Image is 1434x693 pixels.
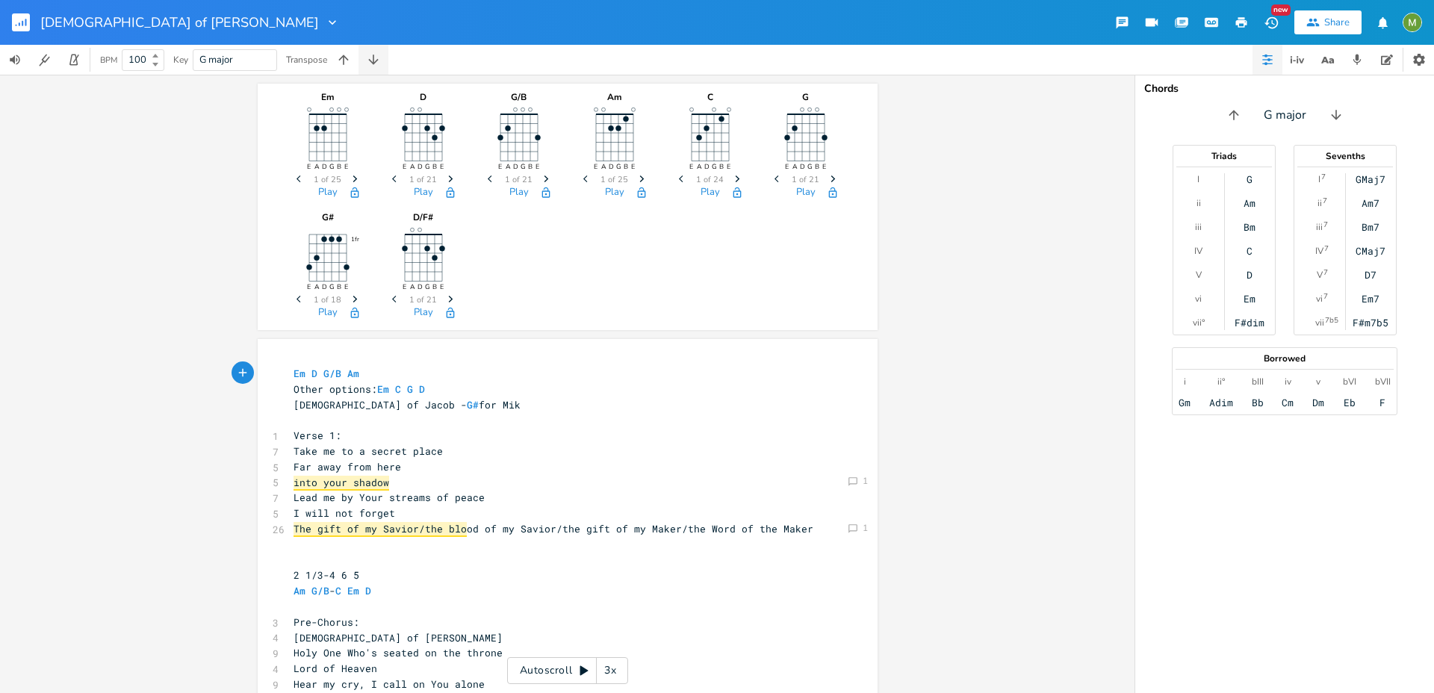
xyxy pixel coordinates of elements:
text: G [711,162,716,171]
text: B [336,282,341,291]
text: E [344,282,347,291]
text: A [409,162,415,171]
text: B [432,282,436,291]
span: D [419,382,425,396]
span: 1 of 24 [696,175,724,184]
button: Play [318,187,338,199]
span: Hear my cry, I call on You alone [294,677,485,691]
div: V [1317,269,1323,281]
span: C [335,584,341,597]
div: Am7 [1362,197,1379,209]
button: New [1256,9,1286,36]
div: Bm [1244,221,1255,233]
text: E [593,162,597,171]
span: [DEMOGRAPHIC_DATA] of [PERSON_NAME] [40,16,319,29]
span: od of my Savior/the gift of my Maker/the Word of the Maker [294,522,813,535]
div: D7 [1365,269,1376,281]
text: D [799,162,804,171]
span: 1 of 18 [314,296,341,304]
div: 1 [863,476,868,485]
div: Em [1244,293,1255,305]
sup: 7 [1324,243,1329,255]
div: 1 [863,523,868,532]
span: 1 of 21 [409,296,437,304]
div: iii [1195,221,1202,233]
div: New [1271,4,1291,16]
text: D [321,282,326,291]
div: vi [1316,293,1323,305]
span: 1 of 21 [409,175,437,184]
button: Play [318,307,338,320]
div: Adim [1209,397,1233,408]
div: bVII [1375,376,1391,388]
div: F [1379,397,1385,408]
div: F#m7b5 [1353,317,1388,329]
text: D [608,162,613,171]
span: D [365,584,371,597]
span: Am [347,367,359,380]
div: Dm [1312,397,1324,408]
button: Play [414,187,433,199]
text: E [439,282,443,291]
div: Em [291,93,365,102]
div: Bm7 [1362,221,1379,233]
div: vi [1195,293,1202,305]
span: D [311,367,317,380]
text: E [402,162,406,171]
span: 2 1/3-4 6 5 [294,568,359,582]
span: Em [377,382,389,396]
text: D [417,282,422,291]
div: C [673,93,748,102]
text: E [689,162,692,171]
text: E [306,282,310,291]
span: into your shadow [294,476,389,491]
div: Key [173,55,188,64]
text: B [432,162,436,171]
div: i [1184,376,1186,388]
span: Far away from here [294,460,401,473]
text: A [314,282,319,291]
sup: 7 [1323,219,1328,231]
text: E [306,162,310,171]
div: D [386,93,461,102]
img: Mik Sivak [1403,13,1422,32]
text: E [439,162,443,171]
text: B [623,162,627,171]
div: vii [1315,317,1324,329]
span: Other options: [294,382,425,396]
text: G [424,282,429,291]
div: iv [1285,376,1291,388]
span: Em [347,584,359,597]
text: B [814,162,819,171]
div: C [1247,245,1253,257]
div: V [1196,269,1202,281]
div: D/F# [386,213,461,222]
span: Holy One Who's seated on the throne [294,646,503,659]
div: Borrowed [1173,354,1397,363]
text: D [512,162,518,171]
button: Play [701,187,720,199]
div: F#dim [1235,317,1264,329]
span: Pre-Chorus: [294,615,359,629]
span: Verse 1: [294,429,341,442]
text: E [630,162,634,171]
span: - [294,584,371,597]
div: I [1318,173,1320,185]
text: G [520,162,525,171]
text: A [696,162,701,171]
div: iii [1316,221,1323,233]
text: B [336,162,341,171]
text: B [718,162,723,171]
button: Play [509,187,529,199]
div: I [1197,173,1199,185]
span: The gift of my Savior/the blo [294,522,467,537]
span: G/B [311,584,329,597]
div: G# [291,213,365,222]
div: ii [1196,197,1201,209]
button: Play [796,187,816,199]
div: Am [1244,197,1255,209]
text: G [329,282,334,291]
div: Sevenths [1294,152,1396,161]
div: v [1316,376,1320,388]
span: [DEMOGRAPHIC_DATA] of [PERSON_NAME] [294,631,503,644]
